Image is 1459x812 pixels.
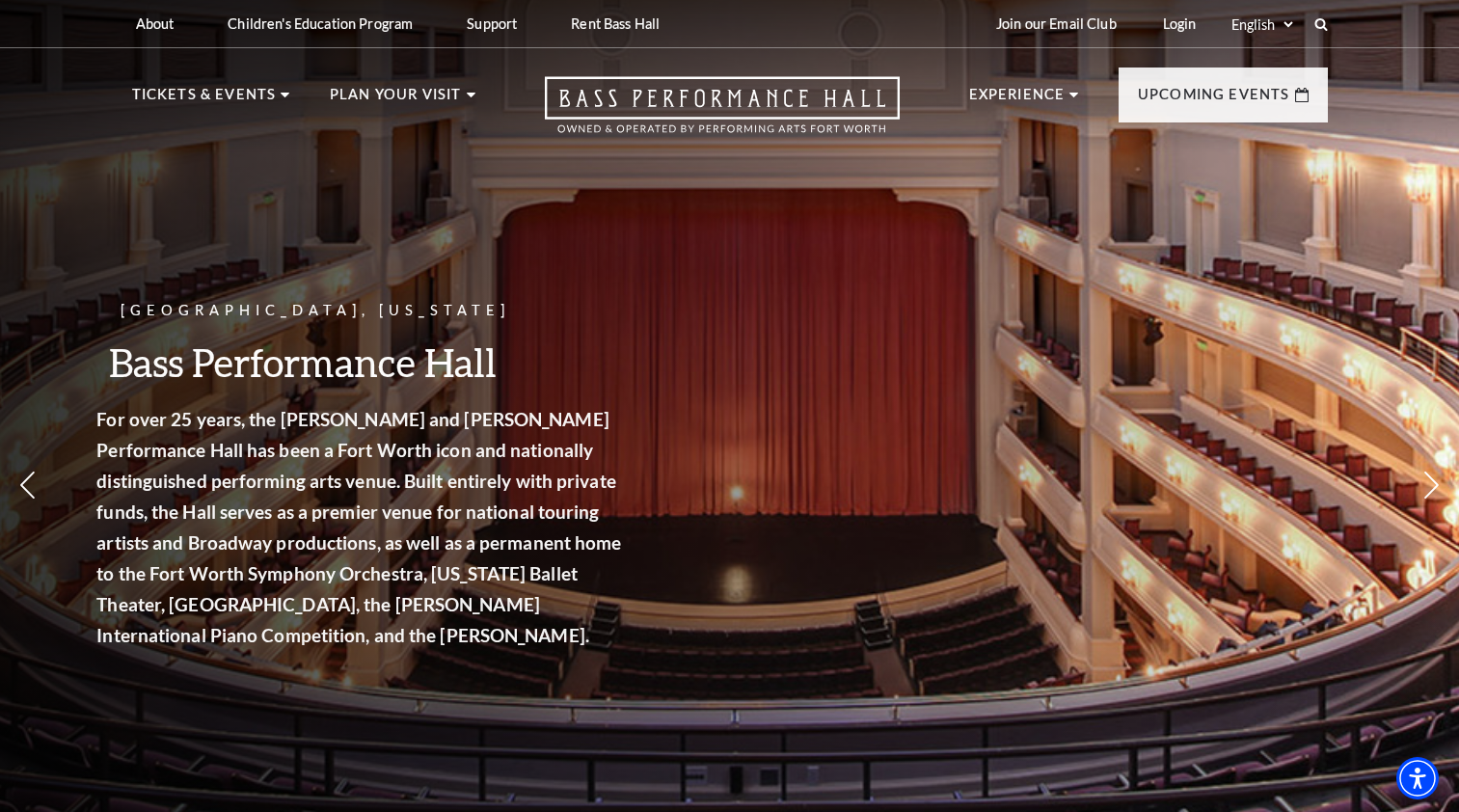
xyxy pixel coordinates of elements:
p: Experience [969,83,1066,118]
p: Support [467,15,517,32]
p: Rent Bass Hall [571,15,660,32]
p: Tickets & Events [132,83,277,118]
p: About [136,15,175,32]
select: Select: [1228,15,1296,34]
p: [GEOGRAPHIC_DATA], [US_STATE] [124,299,655,323]
p: Upcoming Events [1138,83,1290,118]
div: Accessibility Menu [1396,757,1439,799]
strong: For over 25 years, the [PERSON_NAME] and [PERSON_NAME] Performance Hall has been a Fort Worth ico... [124,408,649,646]
h3: Bass Performance Hall [124,338,655,387]
p: Plan Your Visit [330,83,462,118]
p: Children's Education Program [228,15,413,32]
